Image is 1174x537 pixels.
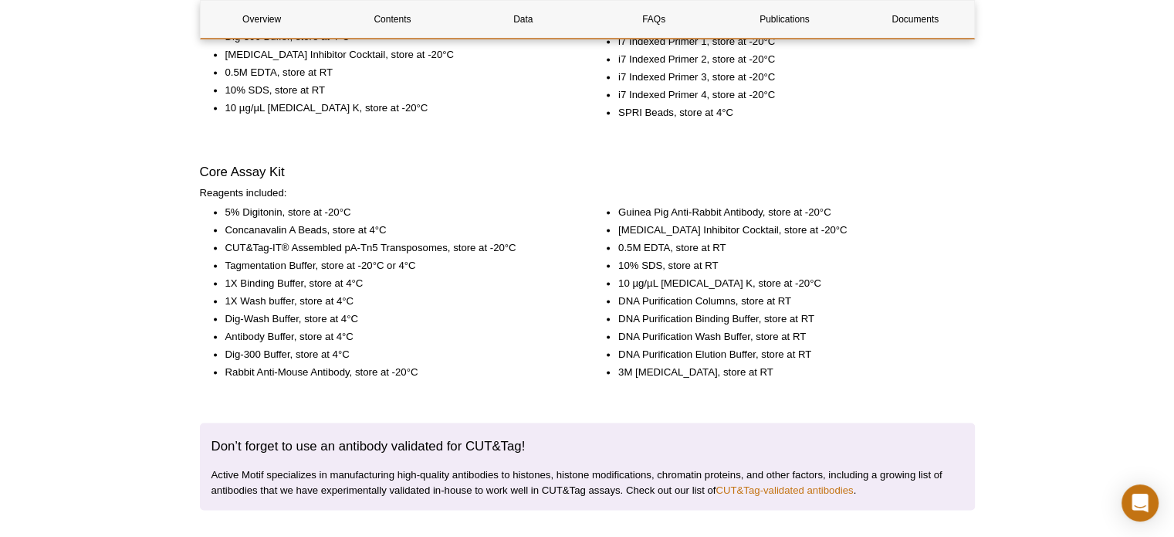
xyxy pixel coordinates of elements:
li: i7 Indexed Primer 2, store at -20°C [618,52,959,67]
li: Dig-300 Buffer, store at 4°C [225,347,567,362]
li: Dig-Wash Buffer, store at 4°C [225,311,567,327]
a: Contents [331,1,454,38]
li: 3M [MEDICAL_DATA], store at RT [618,365,959,380]
li: 10 µg/µL [MEDICAL_DATA] K, store at -20°C [618,276,959,291]
li: Rabbit Anti-Mouse Antibody, store at -20°C [225,365,567,380]
li: i7 Indexed Primer 4, store at -20°C [618,87,959,103]
li: Concanavalin A Beads, store at 4°C [225,223,567,238]
li: [MEDICAL_DATA] Inhibitor Cocktail, store at -20°C [225,47,567,63]
a: Publications [723,1,846,38]
li: 10% SDS, store at RT [618,258,959,274]
h3: Don’t forget to use an antibody validated for CUT&Tag! [211,437,963,456]
li: Tagmentation Buffer, store at -20°C or 4°C [225,258,567,274]
li: DNA Purification Wash Buffer, store at RT [618,329,959,345]
a: FAQs [592,1,715,38]
a: CUT&Tag-validated antibodies [716,484,853,496]
li: DNA Purification Binding Buffer, store at RT [618,311,959,327]
li: 1X Wash buffer, store at 4°C [225,294,567,309]
li: DNA Purification Elution Buffer, store at RT [618,347,959,362]
h3: Core Assay Kit [200,163,975,182]
li: 0.5M EDTA, store at RT [618,240,959,256]
li: CUT&Tag-IT® Assembled pA-Tn5 Transposomes, store at -20°C [225,240,567,256]
li: [MEDICAL_DATA] Inhibitor Cocktail, store at -20°C [618,223,959,238]
a: Data [462,1,584,38]
li: SPRI Beads, store at 4°C [618,105,959,121]
a: Documents [854,1,976,38]
li: i7 Indexed Primer 1, store at -20°C [618,34,959,49]
p: Reagents included: [200,185,975,201]
li: 1X Binding Buffer, store at 4°C [225,276,567,291]
li: 10% SDS, store at RT [225,83,567,98]
li: DNA Purification Columns, store at RT [618,294,959,309]
a: Overview [201,1,323,38]
li: 10 µg/µL [MEDICAL_DATA] K, store at -20°C [225,100,567,116]
li: 0.5M EDTA, store at RT [225,65,567,80]
div: Open Intercom Messenger [1122,484,1159,522]
li: i7 Indexed Primer 3, store at -20°C [618,70,959,85]
li: Guinea Pig Anti-Rabbit Antibody, store at -20°C [618,205,959,220]
p: Active Motif specializes in manufacturing high-quality antibodies to histones, histone modificati... [211,467,963,498]
li: 5% Digitonin, store at -20°C [225,205,567,220]
li: Antibody Buffer, store at 4°C [225,329,567,345]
